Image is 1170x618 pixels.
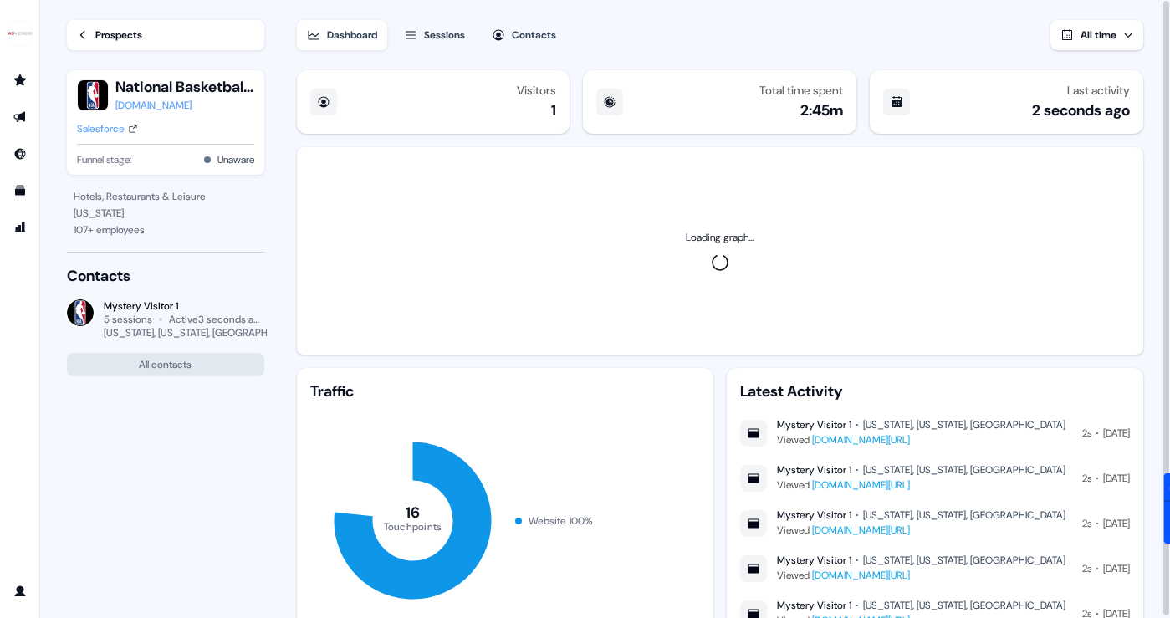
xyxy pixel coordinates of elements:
div: [US_STATE], [US_STATE], [GEOGRAPHIC_DATA] [863,418,1065,432]
a: [DOMAIN_NAME][URL] [812,524,910,537]
div: Latest Activity [740,381,1130,401]
div: Mystery Visitor 1 [777,418,851,432]
div: 2 seconds ago [1032,100,1130,120]
a: [DOMAIN_NAME][URL] [812,478,910,492]
div: 107 + employees [74,222,258,238]
div: 2s [1082,560,1091,577]
div: [DATE] [1103,425,1130,442]
a: Go to profile [7,578,33,605]
div: Mystery Visitor 1 [777,599,851,612]
button: Sessions [394,20,475,50]
div: Total time spent [759,84,843,97]
div: [DATE] [1103,560,1130,577]
div: Contacts [512,27,556,43]
div: [DATE] [1103,515,1130,532]
div: Contacts [67,266,264,286]
div: [US_STATE], [US_STATE], [GEOGRAPHIC_DATA] [863,599,1065,612]
div: Mystery Visitor 1 [777,554,851,567]
div: [US_STATE], [US_STATE], [GEOGRAPHIC_DATA] [104,326,309,340]
a: Salesforce [77,120,138,137]
span: All time [1081,28,1116,42]
div: Hotels, Restaurants & Leisure [74,188,258,205]
div: [US_STATE], [US_STATE], [GEOGRAPHIC_DATA] [863,554,1065,567]
div: Sessions [424,27,465,43]
a: Go to attribution [7,214,33,241]
div: Traffic [310,381,700,401]
div: Salesforce [77,120,125,137]
button: All contacts [67,353,264,376]
button: Dashboard [297,20,387,50]
a: Go to templates [7,177,33,204]
div: [US_STATE] [74,205,258,222]
div: 2:45m [800,100,843,120]
button: All time [1050,20,1143,50]
span: Funnel stage: [77,151,131,168]
div: Mystery Visitor 1 [777,463,851,477]
button: National Basketball Association [115,77,254,97]
div: Dashboard [327,27,377,43]
a: [DOMAIN_NAME][URL] [812,569,910,582]
div: Loading graph... [686,229,754,246]
tspan: Touchpoints [383,519,442,533]
a: [DOMAIN_NAME][URL] [812,433,910,447]
a: Prospects [67,20,264,50]
div: 1 [551,100,556,120]
div: 2s [1082,425,1091,442]
div: Active 3 seconds ago [169,313,264,326]
div: [US_STATE], [US_STATE], [GEOGRAPHIC_DATA] [863,463,1065,477]
div: Viewed [777,432,1065,448]
div: 2s [1082,470,1091,487]
div: [US_STATE], [US_STATE], [GEOGRAPHIC_DATA] [863,508,1065,522]
div: Viewed [777,522,1065,539]
tspan: 16 [405,503,420,523]
div: Mystery Visitor 1 [104,299,264,313]
a: Go to Inbound [7,140,33,167]
button: Unaware [217,151,254,168]
div: [DATE] [1103,470,1130,487]
div: Visitors [517,84,556,97]
div: Viewed [777,567,1065,584]
a: Go to outbound experience [7,104,33,130]
div: Last activity [1067,84,1130,97]
div: Viewed [777,477,1065,493]
div: 2s [1082,515,1091,532]
button: Contacts [482,20,566,50]
div: 5 sessions [104,313,152,326]
a: Go to prospects [7,67,33,94]
div: Mystery Visitor 1 [777,508,851,522]
a: [DOMAIN_NAME] [115,97,254,114]
div: Website 100 % [529,513,593,529]
div: Prospects [95,27,142,43]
